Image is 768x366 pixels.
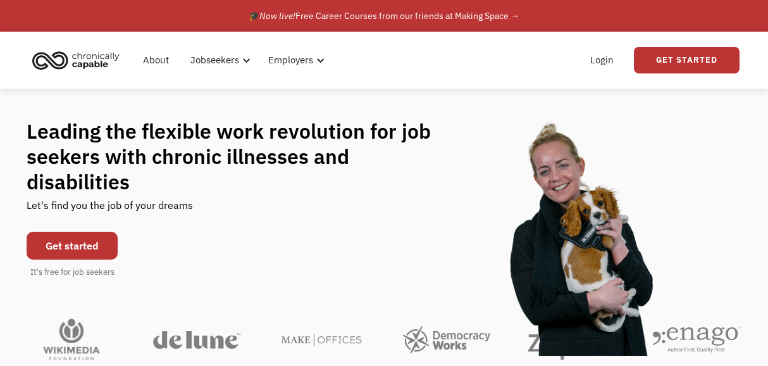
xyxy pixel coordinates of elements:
[27,118,455,194] h1: Leading the flexible work revolution for job seekers with chronic illnesses and disabilities
[634,47,740,73] a: Get Started
[583,40,621,80] a: Login
[261,40,328,80] div: Employers
[268,53,313,68] div: Employers
[259,10,295,22] em: Now live!
[249,8,519,23] div: 🎓 Free Career Courses from our friends at Making Space →
[28,46,123,74] img: Chronically Capable logo
[27,232,118,260] a: Get started
[30,266,115,279] div: It's free for job seekers
[27,194,193,225] div: Let's find you the job of your dreams
[190,53,239,68] div: Jobseekers
[135,40,177,80] a: About
[183,40,254,80] div: Jobseekers
[28,46,129,74] a: home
